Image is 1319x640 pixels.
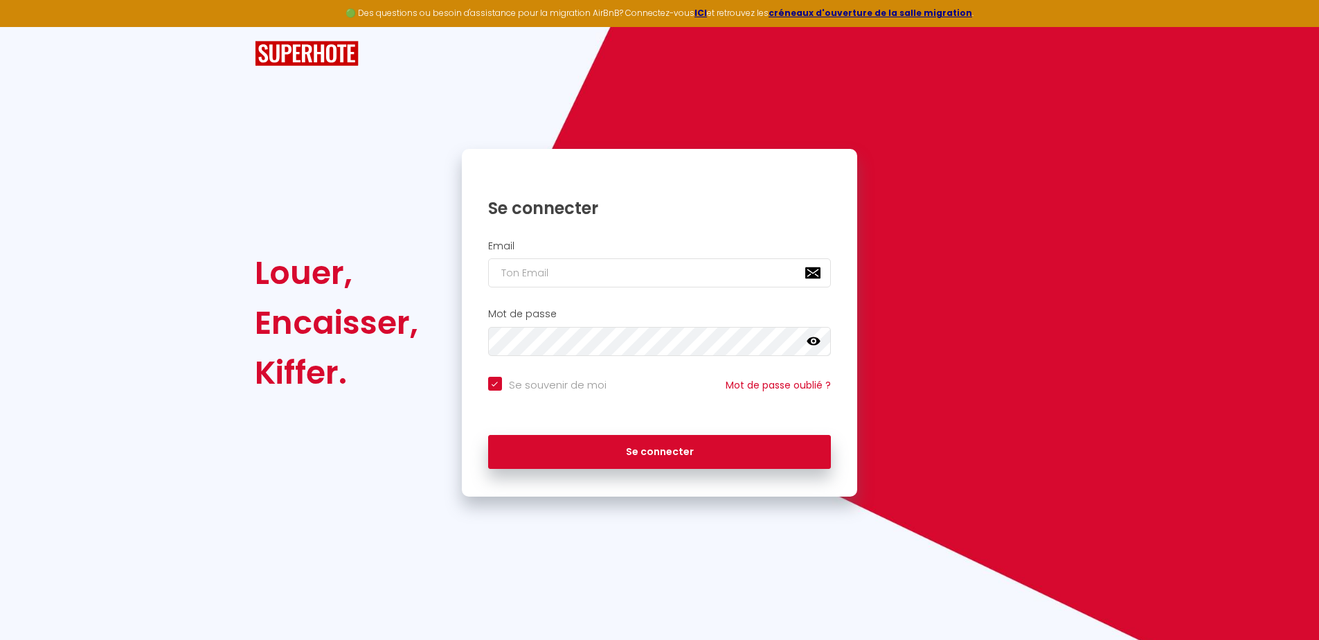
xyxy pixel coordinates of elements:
[488,258,832,287] input: Ton Email
[255,348,418,398] div: Kiffer.
[255,298,418,348] div: Encaisser,
[488,240,832,252] h2: Email
[255,41,359,66] img: SuperHote logo
[488,435,832,470] button: Se connecter
[769,7,972,19] a: créneaux d'ouverture de la salle migration
[255,248,418,298] div: Louer,
[726,378,831,392] a: Mot de passe oublié ?
[694,7,707,19] a: ICI
[488,308,832,320] h2: Mot de passe
[488,197,832,219] h1: Se connecter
